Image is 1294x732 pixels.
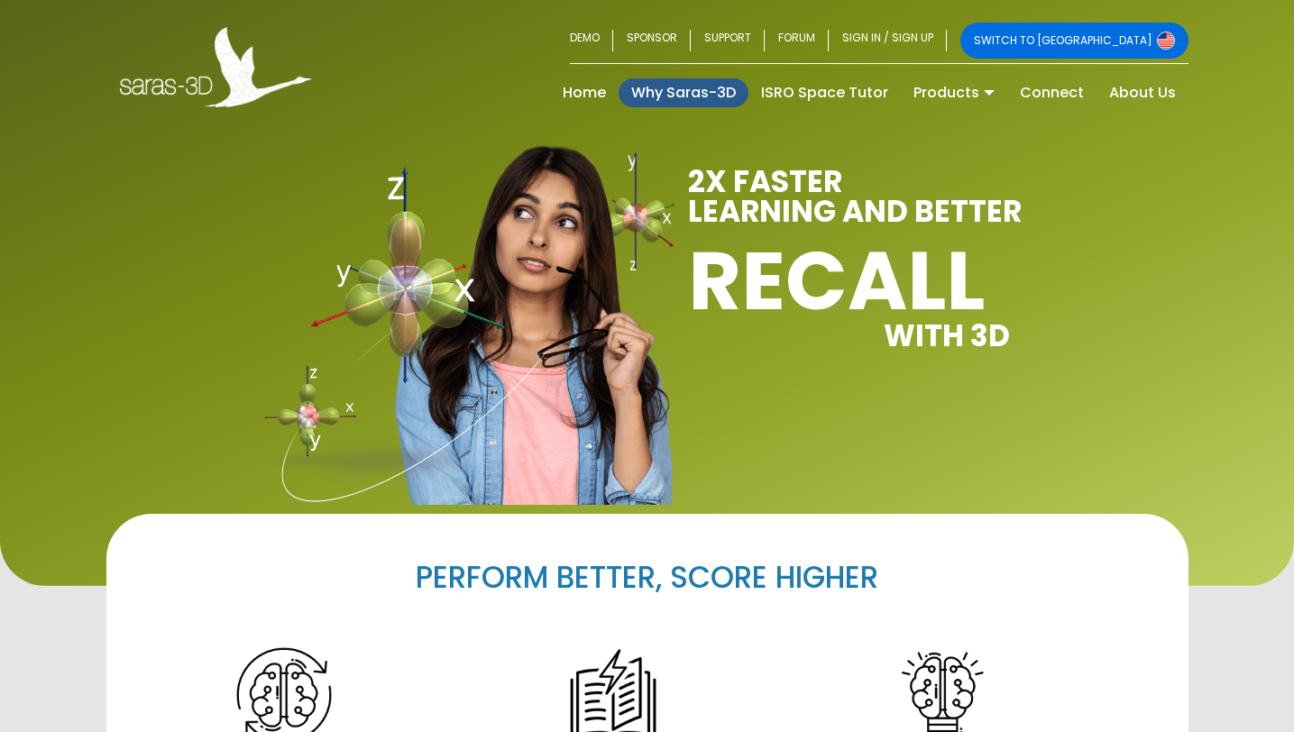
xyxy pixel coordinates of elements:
a: SWITCH TO [GEOGRAPHIC_DATA] [960,23,1188,59]
a: DEMO [570,23,613,59]
a: FORUM [765,23,829,59]
a: Products [901,78,1007,107]
img: Why Saras 3D [263,167,617,506]
a: SPONSOR [613,23,691,59]
p: LEARNING AND BETTER [688,197,1112,226]
img: Switch to USA [1157,32,1175,50]
p: 2X FASTER [688,167,1112,197]
h2: PERFORM BETTER, SCORE HIGHER [165,559,1130,598]
img: Why Saras 3D [585,152,674,270]
a: SIGN IN / SIGN UP [829,23,947,59]
a: About Us [1097,78,1188,107]
a: Home [550,78,619,107]
a: Why Saras-3D [619,78,748,107]
img: Saras 3D [120,27,312,107]
img: Why Saras 3D [390,144,675,504]
a: ISRO Space Tutor [748,78,901,107]
a: SUPPORT [691,23,765,59]
h1: RECALL [688,244,1112,317]
a: Connect [1007,78,1097,107]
